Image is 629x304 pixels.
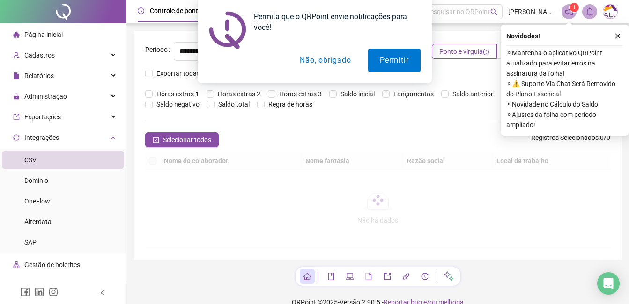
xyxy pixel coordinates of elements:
span: check-square [153,137,159,143]
button: Não, obrigado [288,49,363,72]
span: Domínio [24,177,48,184]
div: Permita que o QRPoint envie notificações para você! [246,11,421,33]
span: file [365,273,372,280]
button: Permitir [368,49,420,72]
span: api [402,273,410,280]
span: home [303,273,311,280]
span: Saldo total [215,99,253,109]
span: Horas extras 3 [275,89,326,99]
span: OneFlow [24,197,50,205]
span: instagram [49,287,58,297]
span: lock [13,93,20,100]
span: Gestão de holerites [24,261,80,268]
span: Regra de horas [265,99,316,109]
span: ⚬ Ajustes da folha com período ampliado! [506,109,623,130]
span: Integrações [24,134,59,141]
span: export [13,114,20,120]
span: linkedin [35,287,44,297]
span: apartment [13,261,20,268]
span: CSV [24,156,37,164]
span: Exportações [24,113,61,121]
span: Horas extras 2 [214,89,264,99]
img: notification icon [209,11,246,49]
span: Administração [24,93,67,100]
span: Registros Selecionados [531,134,599,141]
span: history [421,273,429,280]
span: Saldo anterior [449,89,497,99]
span: SAP [24,239,37,246]
span: Selecionar todos [163,135,211,145]
span: facebook [21,287,30,297]
span: left [99,290,106,296]
span: Saldo inicial [337,89,378,99]
span: Horas extras 1 [153,89,203,99]
button: Selecionar todos [145,132,219,147]
div: Open Intercom Messenger [597,272,620,295]
span: Alterdata [24,218,52,225]
span: sync [13,134,20,141]
span: book [327,273,335,280]
span: Saldo negativo [153,99,203,109]
span: export [384,273,391,280]
span: ⚬ ⚠️ Suporte Via Chat Será Removido do Plano Essencial [506,79,623,99]
span: Lançamentos [390,89,437,99]
span: laptop [346,273,354,280]
span: ⚬ Novidade no Cálculo do Saldo! [506,99,623,109]
span: : 0 / 0 [531,132,610,147]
